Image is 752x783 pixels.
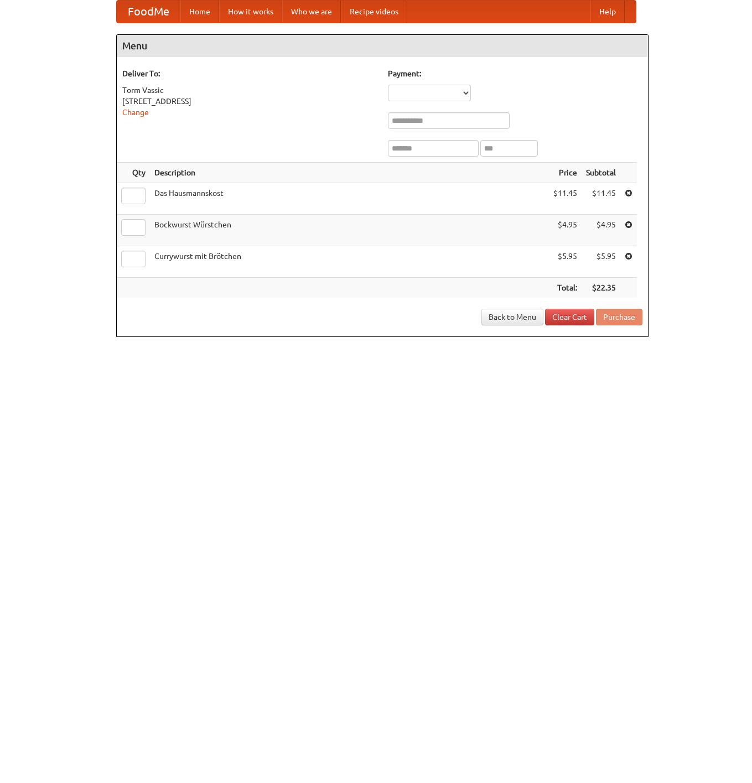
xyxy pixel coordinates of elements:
[150,246,549,278] td: Currywurst mit Brötchen
[117,35,648,57] h4: Menu
[219,1,282,23] a: How it works
[582,215,620,246] td: $4.95
[150,163,549,183] th: Description
[481,309,543,325] a: Back to Menu
[122,68,377,79] h5: Deliver To:
[582,163,620,183] th: Subtotal
[122,108,149,117] a: Change
[582,278,620,298] th: $22.35
[122,85,377,96] div: Torm Vassic
[117,1,180,23] a: FoodMe
[582,246,620,278] td: $5.95
[282,1,341,23] a: Who we are
[117,163,150,183] th: Qty
[549,183,582,215] td: $11.45
[545,309,594,325] a: Clear Cart
[341,1,407,23] a: Recipe videos
[590,1,625,23] a: Help
[180,1,219,23] a: Home
[582,183,620,215] td: $11.45
[549,215,582,246] td: $4.95
[122,96,377,107] div: [STREET_ADDRESS]
[150,215,549,246] td: Bockwurst Würstchen
[549,278,582,298] th: Total:
[596,309,642,325] button: Purchase
[388,68,642,79] h5: Payment:
[549,246,582,278] td: $5.95
[150,183,549,215] td: Das Hausmannskost
[549,163,582,183] th: Price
